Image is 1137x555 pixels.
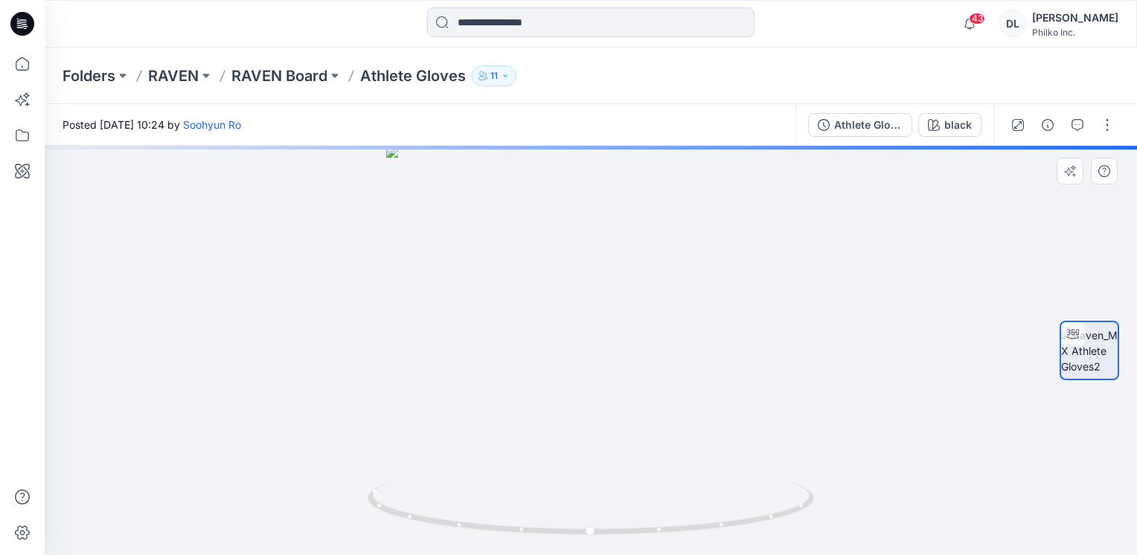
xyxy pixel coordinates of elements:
[231,65,327,86] a: RAVEN Board
[63,117,241,132] span: Posted [DATE] 10:24 by
[1032,9,1118,27] div: [PERSON_NAME]
[148,65,199,86] a: RAVEN
[1061,327,1118,374] img: Raven_MX Athlete Gloves2
[999,10,1026,37] div: DL
[472,65,516,86] button: 11
[360,65,466,86] p: Athlete Gloves
[1032,27,1118,38] div: Philko Inc.
[969,13,985,25] span: 43
[63,65,115,86] a: Folders
[183,118,241,131] a: Soohyun Ro
[490,68,498,84] p: 11
[834,117,903,133] div: Athlete Gloves
[808,113,912,137] button: Athlete Gloves
[918,113,981,137] button: black
[1036,113,1060,137] button: Details
[944,117,972,133] div: black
